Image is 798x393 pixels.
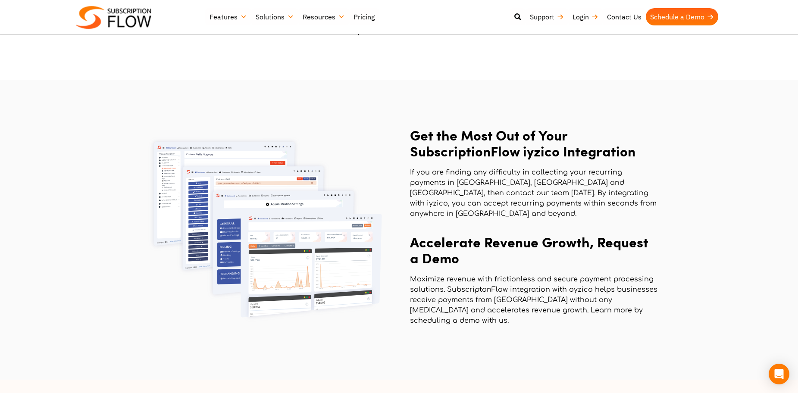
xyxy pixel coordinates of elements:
[76,6,151,29] img: Subscriptionflow
[298,8,349,25] a: Resources
[410,167,658,219] p: If you are finding any difficulty in collecting your recurring payments in [GEOGRAPHIC_DATA], [GE...
[646,8,718,25] a: Schedule a Demo
[144,135,391,324] img: Implement Your Donor Retention Strategy
[410,234,658,266] h2: Accelerate Revenue Growth, Request a Demo
[205,8,251,25] a: Features
[251,8,298,25] a: Solutions
[410,127,658,159] h2: Get the Most Out of Your SubscriptionFlow iyzico Integration
[769,364,789,384] div: Open Intercom Messenger
[410,274,658,326] p: Maximize revenue with frictionless and secure payment processing solutions. SubscriptonFlow integ...
[349,8,379,25] a: Pricing
[603,8,646,25] a: Contact Us
[526,8,568,25] a: Support
[568,8,603,25] a: Login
